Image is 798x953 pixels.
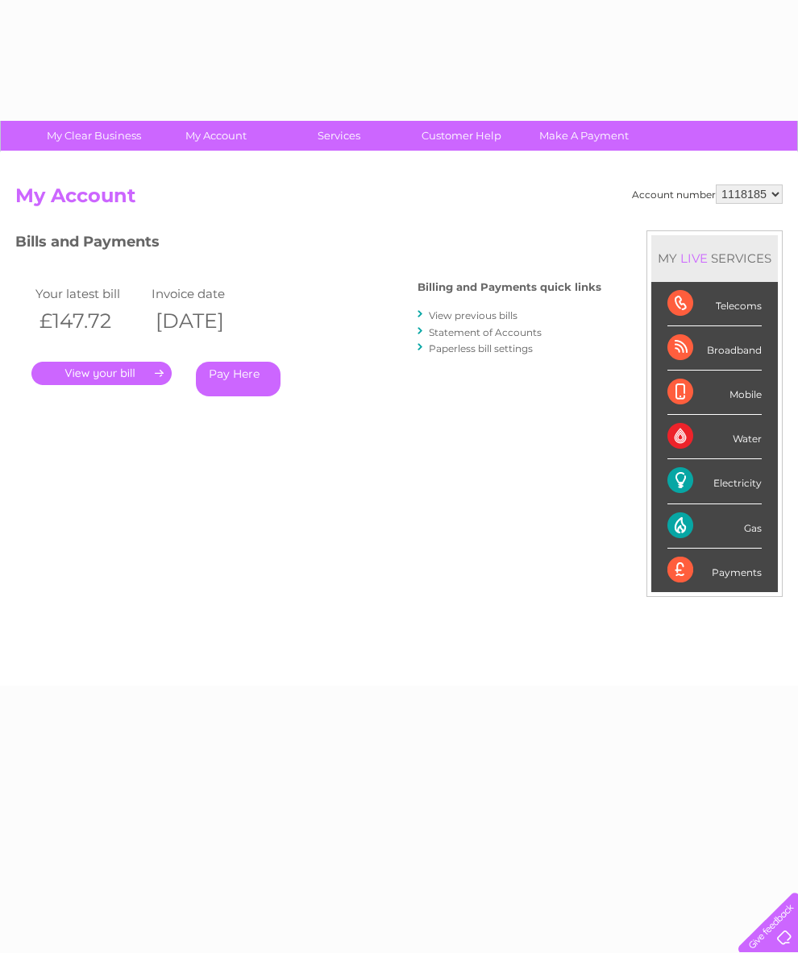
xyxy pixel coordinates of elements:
div: Broadband [667,326,762,371]
div: Electricity [667,459,762,503]
a: View previous bills [429,309,517,321]
a: My Clear Business [27,121,160,151]
a: Paperless bill settings [429,342,533,354]
div: Mobile [667,371,762,415]
h4: Billing and Payments quick links [418,281,601,293]
h3: Bills and Payments [15,230,601,259]
div: Payments [667,549,762,592]
div: LIVE [677,251,711,266]
a: My Account [150,121,283,151]
td: Your latest bill [31,283,148,305]
th: £147.72 [31,305,148,338]
a: Customer Help [395,121,528,151]
div: Account number [632,184,783,204]
a: Statement of Accounts [429,326,542,338]
div: Water [667,415,762,459]
div: Telecoms [667,282,762,326]
a: Services [272,121,405,151]
a: Make A Payment [517,121,650,151]
a: . [31,362,172,385]
td: Invoice date [148,283,264,305]
div: Gas [667,504,762,549]
div: MY SERVICES [651,235,778,281]
h2: My Account [15,184,783,215]
th: [DATE] [148,305,264,338]
a: Pay Here [196,362,281,396]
